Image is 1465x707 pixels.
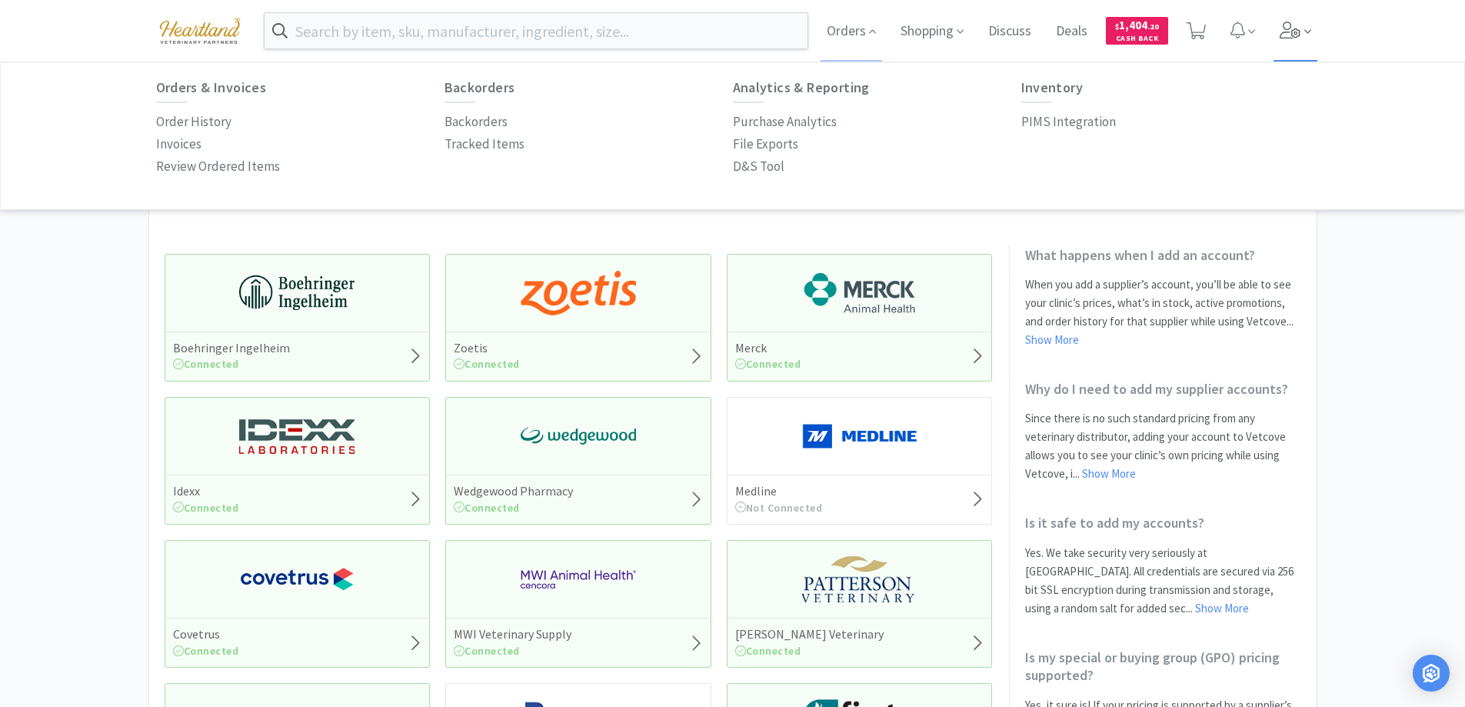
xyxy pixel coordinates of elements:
[156,134,201,155] p: Invoices
[735,357,801,371] span: Connected
[148,9,251,52] img: cad7bdf275c640399d9c6e0c56f98fd2_10.png
[444,111,508,133] a: Backorders
[521,556,636,602] img: f6b2451649754179b5b4e0c70c3f7cb0_2.png
[173,357,239,371] span: Connected
[1025,409,1301,483] p: Since there is no such standard pricing from any veterinary distributor, adding your account to V...
[239,556,355,602] img: 77fca1acd8b6420a9015268ca798ef17_1.png
[521,270,636,316] img: a673e5ab4e5e497494167fe422e9a3ab.png
[982,25,1037,38] a: Discuss
[1021,112,1116,132] p: PIMS Integration
[1021,80,1310,95] h6: Inventory
[1025,380,1301,398] h2: Why do I need to add my supplier accounts?
[173,340,290,356] h5: Boehringer Ingelheim
[1115,35,1159,45] span: Cash Back
[521,413,636,459] img: e40baf8987b14801afb1611fffac9ca4_8.png
[1413,655,1450,692] div: Open Intercom Messenger
[1025,649,1301,685] h2: Is my special or buying group (GPO) pricing supported?
[733,156,784,177] p: D&S Tool
[1025,544,1301,618] p: Yes. We take security very seriously at [GEOGRAPHIC_DATA]. All credentials are secured via 256 bi...
[454,483,573,499] h5: Wedgewood Pharmacy
[1115,22,1119,32] span: $
[454,626,571,642] h5: MWI Veterinary Supply
[454,644,520,658] span: Connected
[156,155,280,178] a: Review Ordered Items
[1106,10,1168,52] a: $1,404.20Cash Back
[802,413,917,459] img: a646391c64b94eb2892348a965bf03f3_134.png
[733,155,784,178] a: D&S Tool
[444,134,524,155] p: Tracked Items
[1147,22,1159,32] span: . 20
[173,626,239,642] h5: Covetrus
[156,112,231,132] p: Order History
[802,556,917,602] img: f5e969b455434c6296c6d81ef179fa71_3.png
[454,501,520,515] span: Connected
[733,133,798,155] a: File Exports
[173,644,239,658] span: Connected
[733,111,837,133] a: Purchase Analytics
[1021,111,1116,133] a: PIMS Integration
[733,112,837,132] p: Purchase Analytics
[239,270,355,316] img: 730db3968b864e76bcafd0174db25112_22.png
[735,644,801,658] span: Connected
[454,340,520,356] h5: Zoetis
[444,80,733,95] h6: Backorders
[265,13,808,48] input: Search by item, sku, manufacturer, ingredient, size...
[735,340,801,356] h5: Merck
[454,357,520,371] span: Connected
[156,156,280,177] p: Review Ordered Items
[239,413,355,459] img: 13250b0087d44d67bb1668360c5632f9_13.png
[733,134,798,155] p: File Exports
[1195,601,1249,615] a: Show More
[735,626,884,642] h5: [PERSON_NAME] Veterinary
[1025,332,1079,347] a: Show More
[1025,275,1301,349] p: When you add a supplier’s account, you’ll be able to see your clinic’s prices, what’s in stock, a...
[735,501,823,515] span: Not Connected
[1025,514,1301,532] h2: Is it safe to add my accounts?
[173,483,239,499] h5: Idexx
[1115,18,1159,32] span: 1,404
[156,111,231,133] a: Order History
[173,501,239,515] span: Connected
[156,133,201,155] a: Invoices
[444,133,524,155] a: Tracked Items
[156,80,444,95] h6: Orders & Invoices
[735,483,823,499] h5: Medline
[1082,466,1136,481] a: Show More
[1025,246,1301,264] h2: What happens when I add an account?
[802,270,917,316] img: 6d7abf38e3b8462597f4a2f88dede81e_176.png
[1050,25,1094,38] a: Deals
[733,80,1021,95] h6: Analytics & Reporting
[444,112,508,132] p: Backorders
